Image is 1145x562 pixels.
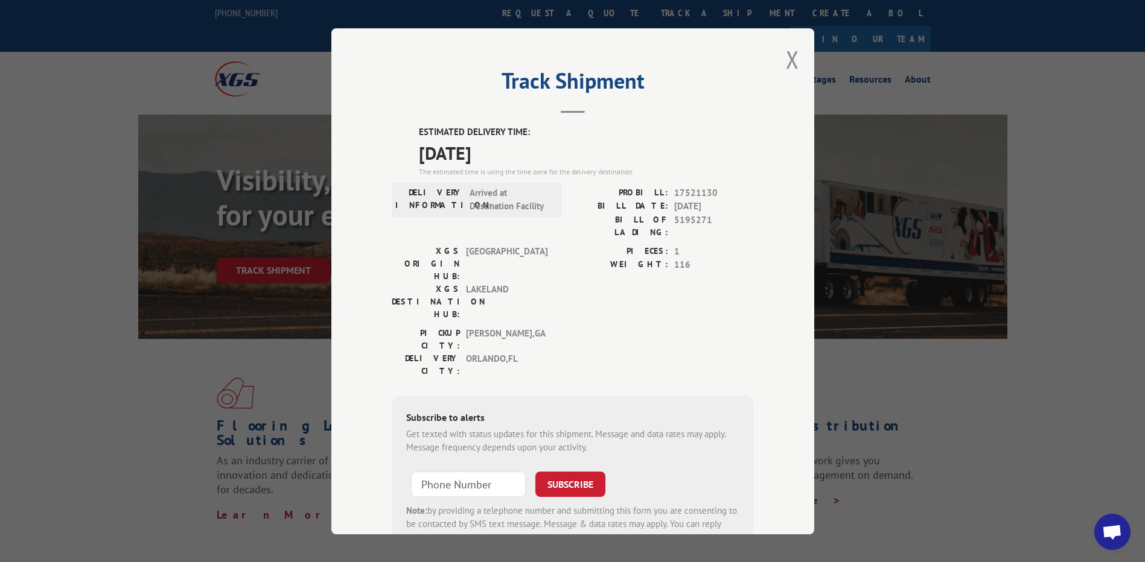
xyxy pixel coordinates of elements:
strong: Note: [406,504,427,516]
span: 5195271 [674,213,754,238]
label: WEIGHT: [573,258,668,272]
h2: Track Shipment [392,72,754,95]
span: [PERSON_NAME] , GA [466,326,547,352]
span: [GEOGRAPHIC_DATA] [466,244,547,282]
label: BILL OF LADING: [573,213,668,238]
label: BILL DATE: [573,200,668,213]
a: Open chat [1094,514,1131,550]
label: ESTIMATED DELIVERY TIME: [419,125,754,139]
label: PIECES: [573,244,668,258]
span: 116 [674,258,754,272]
label: PICKUP CITY: [392,326,460,352]
span: 1 [674,244,754,258]
input: Phone Number [411,471,526,496]
div: by providing a telephone number and submitting this form you are consenting to be contacted by SM... [406,504,739,545]
span: [DATE] [674,200,754,213]
label: PROBILL: [573,186,668,200]
span: 17521130 [674,186,754,200]
div: The estimated time is using the time zone for the delivery destination. [419,166,754,177]
div: Subscribe to alerts [406,409,739,427]
span: [DATE] [419,139,754,166]
label: DELIVERY CITY: [392,352,460,377]
span: LAKELAND [466,282,547,320]
label: XGS ORIGIN HUB: [392,244,460,282]
label: XGS DESTINATION HUB: [392,282,460,320]
label: DELIVERY INFORMATION: [395,186,464,213]
div: Get texted with status updates for this shipment. Message and data rates may apply. Message frequ... [406,427,739,454]
button: Close modal [786,43,799,75]
button: SUBSCRIBE [535,471,605,496]
span: Arrived at Destination Facility [470,186,551,213]
span: ORLANDO , FL [466,352,547,377]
